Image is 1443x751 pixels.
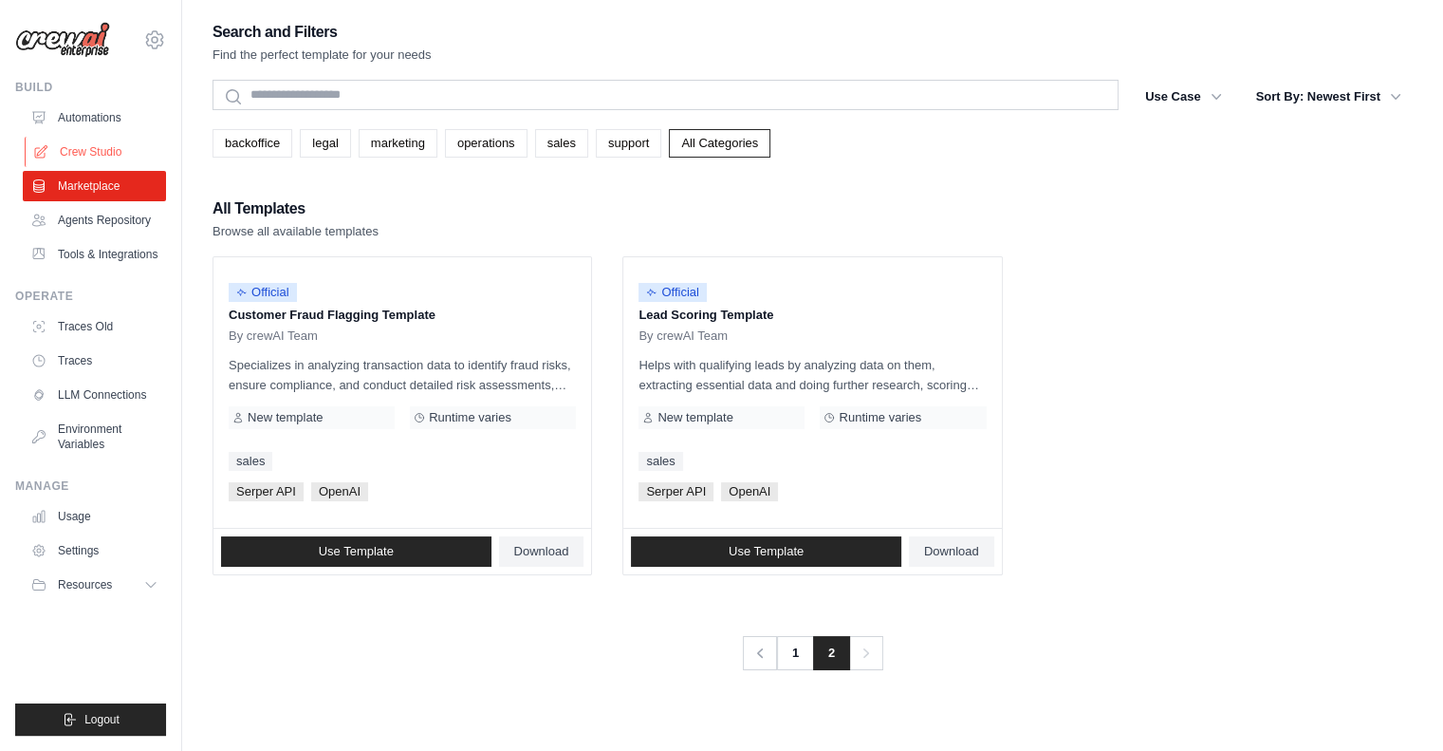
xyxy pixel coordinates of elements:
a: Crew Studio [25,137,168,167]
a: Traces Old [23,311,166,342]
a: Settings [23,535,166,566]
span: Logout [84,712,120,727]
a: Automations [23,103,166,133]
button: Sort By: Newest First [1245,80,1413,114]
a: backoffice [213,129,292,158]
a: Download [499,536,584,567]
span: Official [229,283,297,302]
a: support [596,129,661,158]
a: All Categories [669,129,770,158]
h2: All Templates [213,196,379,222]
span: By crewAI Team [229,329,318,344]
h2: Search and Filters [213,19,432,46]
a: sales [229,452,272,471]
span: New template [657,410,732,425]
button: Use Case [1134,80,1233,114]
span: 2 [813,636,850,670]
span: Official [638,283,707,302]
p: Helps with qualifying leads by analyzing data on them, extracting essential data and doing furthe... [638,355,986,395]
a: Traces [23,346,166,376]
p: Find the perfect template for your needs [213,46,432,65]
p: Browse all available templates [213,222,379,241]
p: Customer Fraud Flagging Template [229,306,576,325]
p: Specializes in analyzing transaction data to identify fraud risks, ensure compliance, and conduct... [229,355,576,395]
span: Runtime varies [429,410,511,425]
a: sales [535,129,588,158]
a: Use Template [631,536,901,567]
span: OpenAI [311,482,368,501]
a: Agents Repository [23,205,166,235]
a: Usage [23,501,166,532]
a: 1 [776,636,814,670]
a: LLM Connections [23,380,166,410]
span: Serper API [638,482,713,501]
button: Logout [15,704,166,736]
img: Logo [15,22,110,58]
a: marketing [359,129,437,158]
a: Marketplace [23,171,166,201]
a: Download [909,536,994,567]
div: Operate [15,289,166,304]
a: sales [638,452,682,471]
span: Download [924,544,979,559]
div: Build [15,80,166,95]
a: Environment Variables [23,414,166,460]
span: By crewAI Team [638,329,728,344]
span: Use Template [729,544,804,559]
span: OpenAI [721,482,778,501]
span: Download [514,544,569,559]
button: Resources [23,570,166,600]
div: Manage [15,479,166,494]
a: Use Template [221,536,491,567]
a: legal [300,129,350,158]
p: Lead Scoring Template [638,306,986,325]
span: Serper API [229,482,304,501]
span: New template [248,410,323,425]
a: Tools & Integrations [23,239,166,270]
nav: Pagination [742,636,883,670]
span: Use Template [319,544,394,559]
span: Runtime varies [839,410,921,425]
span: Resources [58,577,112,592]
a: operations [445,129,527,158]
